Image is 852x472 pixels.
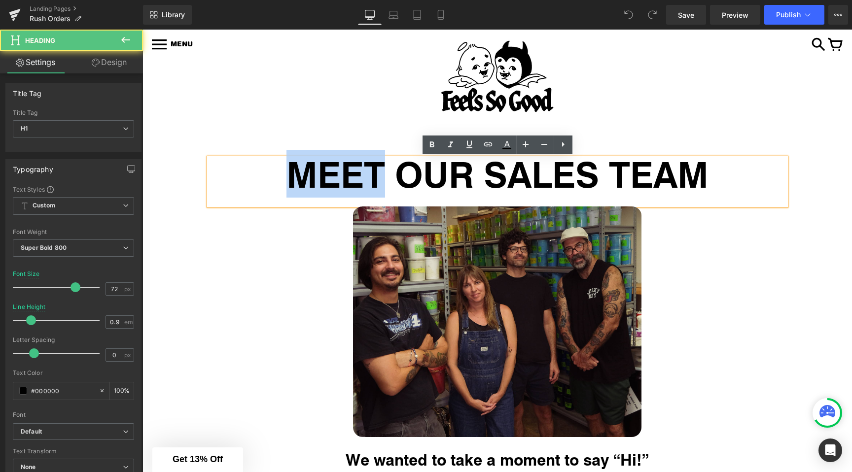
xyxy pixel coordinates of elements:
[21,428,42,436] i: Default
[13,160,53,173] div: Typography
[30,5,143,13] a: Landing Pages
[13,185,134,193] div: Text Styles
[818,438,842,462] div: Open Intercom Messenger
[13,411,134,418] div: Font
[31,385,94,396] input: Color
[764,5,824,25] button: Publish
[13,84,42,98] div: Title Tag
[293,8,417,86] img: Feels So Good
[382,5,405,25] a: Laptop
[162,10,185,19] span: Library
[124,286,133,292] span: px
[13,337,134,343] div: Letter Spacing
[429,5,453,25] a: Mobile
[124,352,133,358] span: px
[28,10,50,19] span: MENU
[13,370,134,376] div: Text Color
[358,5,382,25] a: Desktop
[21,244,67,251] b: Super Bold 800
[619,5,639,25] button: Undo
[13,109,134,116] div: Title Tag
[642,5,662,25] button: Redo
[710,5,760,25] a: Preview
[25,36,55,44] span: Heading
[828,5,848,25] button: More
[124,319,133,325] span: em
[9,11,50,20] a: MENU
[405,5,429,25] a: Tablet
[67,420,643,439] h1: We wanted to take a moment to say “Hi!”
[678,10,694,20] span: Save
[13,448,134,455] div: Text Transform
[73,51,145,73] a: Design
[776,11,801,19] span: Publish
[722,10,748,20] span: Preview
[21,463,36,471] b: None
[30,15,71,23] span: Rush Orders
[13,229,134,236] div: Font Weight
[13,270,40,277] div: Font Size
[33,202,55,210] b: Custom
[110,382,134,400] div: %
[13,303,45,310] div: Line Height
[143,5,192,25] a: New Library
[21,125,28,132] b: H1
[67,129,643,161] h1: MEET OUR SALES TEAM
